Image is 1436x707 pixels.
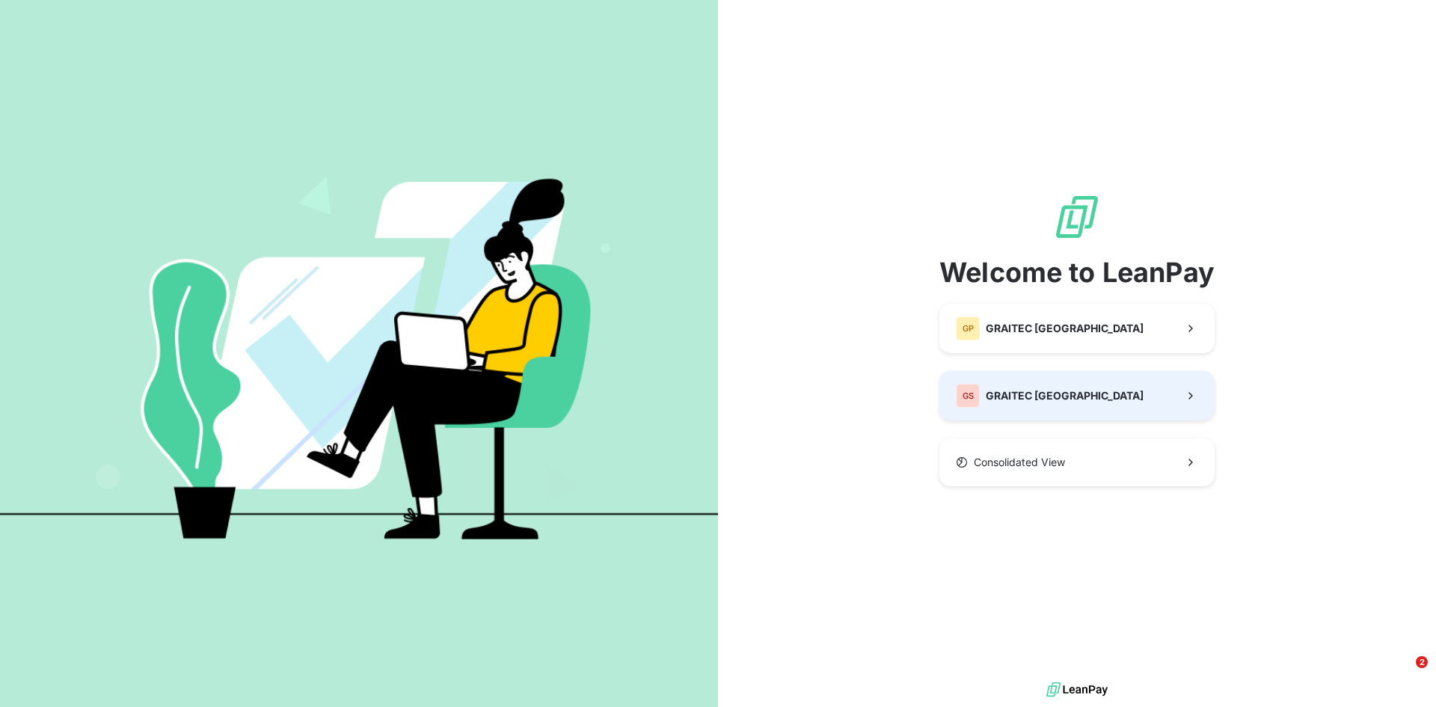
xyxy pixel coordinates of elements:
button: GPGRAITEC [GEOGRAPHIC_DATA] [939,304,1215,353]
button: GSGRAITEC [GEOGRAPHIC_DATA] [939,371,1215,420]
img: logo sigle [1053,193,1101,241]
img: logo [1046,679,1108,701]
span: Welcome to LeanPay [939,259,1215,286]
div: GS [956,384,980,408]
span: GRAITEC [GEOGRAPHIC_DATA] [986,388,1144,403]
span: GRAITEC [GEOGRAPHIC_DATA] [986,321,1144,336]
span: 2 [1416,656,1428,668]
button: Consolidated View [939,438,1215,486]
div: GP [956,316,980,340]
iframe: Intercom live chat [1385,656,1421,692]
span: Consolidated View [974,455,1065,470]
